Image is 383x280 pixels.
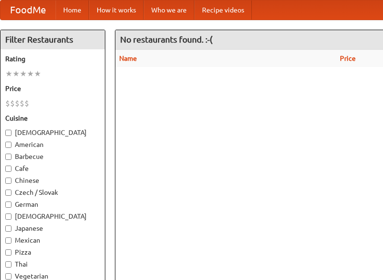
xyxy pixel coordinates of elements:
input: Mexican [5,237,11,244]
input: Cafe [5,166,11,172]
h5: Rating [5,54,100,64]
input: American [5,142,11,148]
h5: Price [5,84,100,93]
li: $ [5,98,10,109]
input: Czech / Slovak [5,190,11,196]
h5: Cuisine [5,113,100,123]
label: [DEMOGRAPHIC_DATA] [5,128,100,137]
label: Mexican [5,235,100,245]
a: Name [119,55,137,62]
li: ★ [12,68,20,79]
li: ★ [34,68,41,79]
label: Barbecue [5,152,100,161]
input: Vegetarian [5,273,11,280]
a: Recipe videos [194,0,252,20]
li: ★ [27,68,34,79]
a: Home [56,0,89,20]
li: $ [20,98,24,109]
input: Barbecue [5,154,11,160]
label: [DEMOGRAPHIC_DATA] [5,212,100,221]
label: American [5,140,100,149]
label: Pizza [5,247,100,257]
input: German [5,202,11,208]
label: Cafe [5,164,100,173]
li: ★ [5,68,12,79]
input: [DEMOGRAPHIC_DATA] [5,130,11,136]
label: German [5,200,100,209]
a: Price [340,55,356,62]
input: Chinese [5,178,11,184]
input: Japanese [5,225,11,232]
h4: Filter Restaurants [0,30,105,49]
a: How it works [89,0,144,20]
label: Czech / Slovak [5,188,100,197]
ng-pluralize: No restaurants found. :-( [120,35,213,44]
li: $ [15,98,20,109]
input: [DEMOGRAPHIC_DATA] [5,213,11,220]
li: $ [24,98,29,109]
li: ★ [20,68,27,79]
a: Who we are [144,0,194,20]
label: Chinese [5,176,100,185]
input: Thai [5,261,11,268]
a: FoodMe [0,0,56,20]
label: Japanese [5,224,100,233]
li: $ [10,98,15,109]
input: Pizza [5,249,11,256]
label: Thai [5,259,100,269]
